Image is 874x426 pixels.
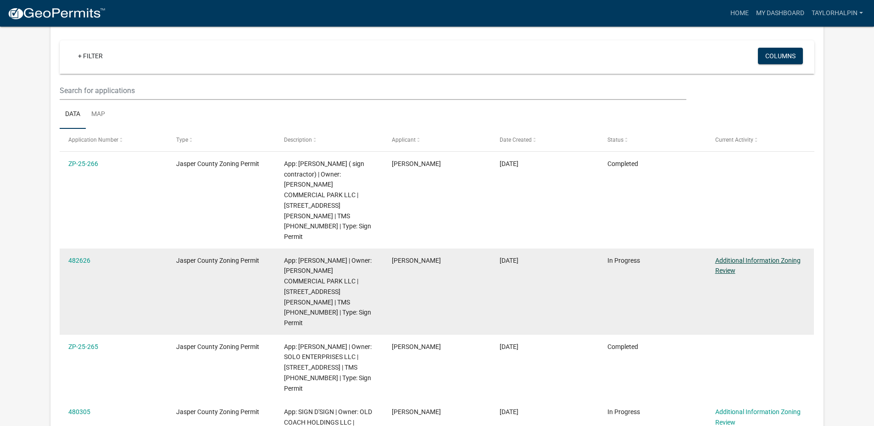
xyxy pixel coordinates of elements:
span: Completed [607,160,638,167]
a: taylorhalpin [808,5,867,22]
a: My Dashboard [752,5,808,22]
span: App: Taylor Halpin ( sign contractor) | Owner: JENKINS COMMERCIAL PARK LLC | 1495 JENKINS AVE | T... [284,160,371,240]
span: Taylor Halpin [392,408,441,415]
span: 09/24/2025 [500,160,518,167]
datatable-header-cell: Applicant [383,129,491,151]
span: 09/18/2025 [500,408,518,415]
span: In Progress [607,408,640,415]
span: Taylor Halpin [392,343,441,350]
a: 482626 [68,257,90,264]
a: Additional Information Zoning Review [715,408,801,426]
span: Status [607,137,623,143]
a: Home [727,5,752,22]
a: ZP-25-266 [68,160,98,167]
a: ZP-25-265 [68,343,98,350]
a: Data [60,100,86,129]
datatable-header-cell: Status [598,129,706,151]
span: Jasper County Zoning Permit [176,160,259,167]
span: Date Created [500,137,532,143]
span: Current Activity [715,137,753,143]
span: Completed [607,343,638,350]
span: Jasper County Zoning Permit [176,257,259,264]
span: 09/23/2025 [500,343,518,350]
span: In Progress [607,257,640,264]
span: App: Taylor Halpin | Owner: SOLO ENTERPRISES LLC | 300-36 NEW RIVER PKWY | TMS 067-01-00-075 | Ty... [284,343,372,392]
datatable-header-cell: Current Activity [706,129,814,151]
a: Additional Information Zoning Review [715,257,801,275]
span: Description [284,137,312,143]
span: Jasper County Zoning Permit [176,343,259,350]
span: Application Number [68,137,118,143]
span: 09/23/2025 [500,257,518,264]
span: Jasper County Zoning Permit [176,408,259,415]
datatable-header-cell: Date Created [491,129,599,151]
span: Applicant [392,137,416,143]
datatable-header-cell: Type [167,129,275,151]
span: Type [176,137,188,143]
button: Columns [758,48,803,64]
datatable-header-cell: Description [275,129,383,151]
a: 480305 [68,408,90,415]
input: Search for applications [60,81,686,100]
datatable-header-cell: Application Number [60,129,167,151]
a: Map [86,100,111,129]
span: Taylor Halpin [392,257,441,264]
span: App: Taylor Halpin | Owner: JENKINS COMMERCIAL PARK LLC | 1495 JENKINS AVE | TMS 040-13-02-001 | ... [284,257,372,327]
a: + Filter [71,48,110,64]
span: Taylor Halpin [392,160,441,167]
